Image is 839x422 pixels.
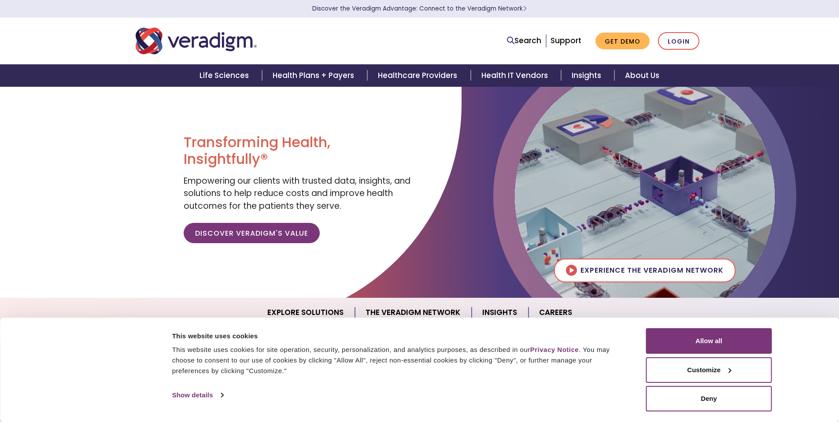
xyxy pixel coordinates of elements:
[529,301,583,324] a: Careers
[172,331,626,341] div: This website uses cookies
[658,32,699,50] a: Login
[184,223,320,243] a: Discover Veradigm's Value
[646,328,772,354] button: Allow all
[646,386,772,411] button: Deny
[471,64,561,87] a: Health IT Vendors
[595,33,650,50] a: Get Demo
[172,389,223,402] a: Show details
[189,64,262,87] a: Life Sciences
[355,301,472,324] a: The Veradigm Network
[172,344,626,376] div: This website uses cookies for site operation, security, personalization, and analytics purposes, ...
[184,175,410,212] span: Empowering our clients with trusted data, insights, and solutions to help reduce costs and improv...
[523,4,527,13] span: Learn More
[472,301,529,324] a: Insights
[561,64,614,87] a: Insights
[646,357,772,383] button: Customize
[257,301,355,324] a: Explore Solutions
[136,26,257,56] img: Veradigm logo
[530,346,579,353] a: Privacy Notice
[184,134,413,168] h1: Transforming Health, Insightfully®
[507,35,541,47] a: Search
[614,64,670,87] a: About Us
[262,64,367,87] a: Health Plans + Payers
[551,35,581,46] a: Support
[312,4,527,13] a: Discover the Veradigm Advantage: Connect to the Veradigm NetworkLearn More
[367,64,470,87] a: Healthcare Providers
